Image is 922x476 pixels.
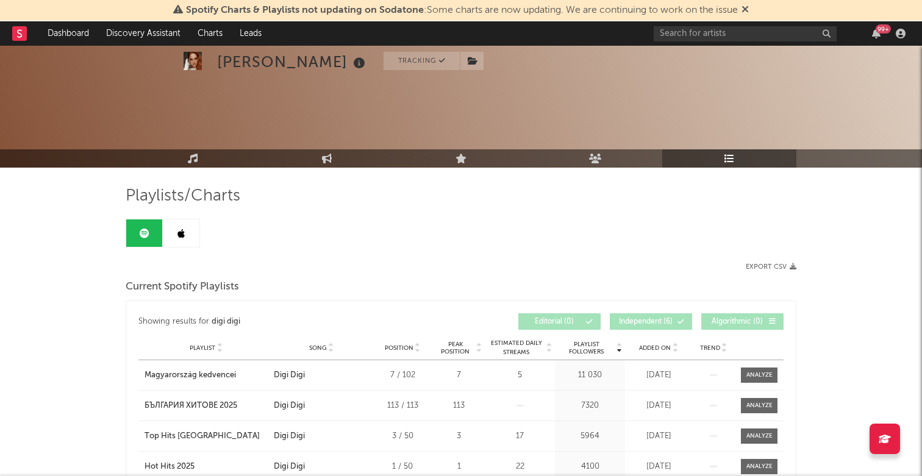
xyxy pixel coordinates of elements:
[558,461,622,473] div: 4100
[872,29,881,38] button: 99+
[518,313,601,330] button: Editorial(0)
[217,52,368,72] div: [PERSON_NAME]
[145,369,268,382] a: Magyarország kedvencei
[274,369,305,382] div: Digi Digi
[436,341,474,355] span: Peak Position
[876,24,891,34] div: 99 +
[701,313,784,330] button: Algorithmic(0)
[558,430,622,442] div: 5964
[436,400,482,412] div: 113
[709,318,765,325] span: Algorithmic ( 0 )
[231,21,270,46] a: Leads
[274,430,305,442] div: Digi Digi
[375,430,430,442] div: 3 / 50
[375,461,430,473] div: 1 / 50
[746,263,796,271] button: Export CSV
[145,430,260,442] div: Top Hits [GEOGRAPHIC_DATA]
[145,400,237,412] div: БЪЛГАРИЯ ХИТОВЕ 2025
[274,400,305,412] div: Digi Digi
[126,189,240,204] span: Playlists/Charts
[639,344,671,352] span: Added On
[138,313,461,330] div: Showing results for
[558,369,622,382] div: 11 030
[436,430,482,442] div: 3
[488,461,552,473] div: 22
[212,314,240,329] div: digi digi
[628,400,689,412] div: [DATE]
[309,344,327,352] span: Song
[375,369,430,382] div: 7 / 102
[628,430,689,442] div: [DATE]
[145,369,236,382] div: Magyarország kedvencei
[618,318,674,325] span: Independent ( 6 )
[742,5,749,15] span: Dismiss
[145,461,195,473] div: Hot Hits 2025
[610,313,692,330] button: Independent(6)
[628,369,689,382] div: [DATE]
[384,52,460,70] button: Tracking
[126,280,239,294] span: Current Spotify Playlists
[189,21,231,46] a: Charts
[145,400,268,412] a: БЪЛГАРИЯ ХИТОВЕ 2025
[628,461,689,473] div: [DATE]
[145,461,268,473] a: Hot Hits 2025
[436,369,482,382] div: 7
[39,21,98,46] a: Dashboard
[700,344,720,352] span: Trend
[436,461,482,473] div: 1
[145,430,268,442] a: Top Hits [GEOGRAPHIC_DATA]
[488,430,552,442] div: 17
[654,26,837,41] input: Search for artists
[526,318,582,325] span: Editorial ( 0 )
[488,339,545,357] span: Estimated Daily Streams
[488,369,552,382] div: 5
[558,341,615,355] span: Playlist Followers
[274,461,305,473] div: Digi Digi
[186,5,424,15] span: Spotify Charts & Playlists not updating on Sodatone
[385,344,413,352] span: Position
[98,21,189,46] a: Discovery Assistant
[558,400,622,412] div: 7320
[186,5,738,15] span: : Some charts are now updating. We are continuing to work on the issue
[190,344,215,352] span: Playlist
[375,400,430,412] div: 113 / 113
